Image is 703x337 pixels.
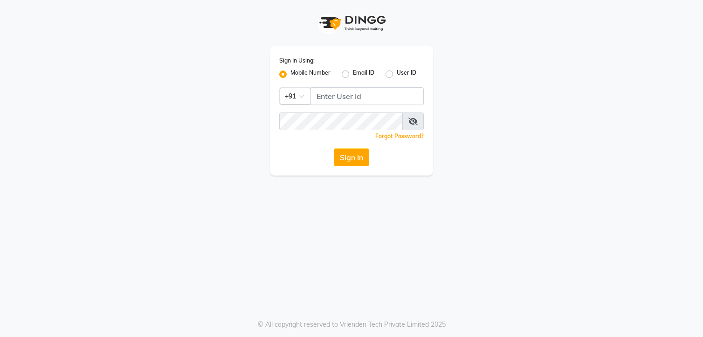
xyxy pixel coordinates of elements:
[353,69,374,80] label: Email ID
[279,112,403,130] input: Username
[334,148,369,166] button: Sign In
[279,56,315,65] label: Sign In Using:
[397,69,416,80] label: User ID
[314,9,389,37] img: logo1.svg
[310,87,424,105] input: Username
[290,69,331,80] label: Mobile Number
[375,133,424,140] a: Forgot Password?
